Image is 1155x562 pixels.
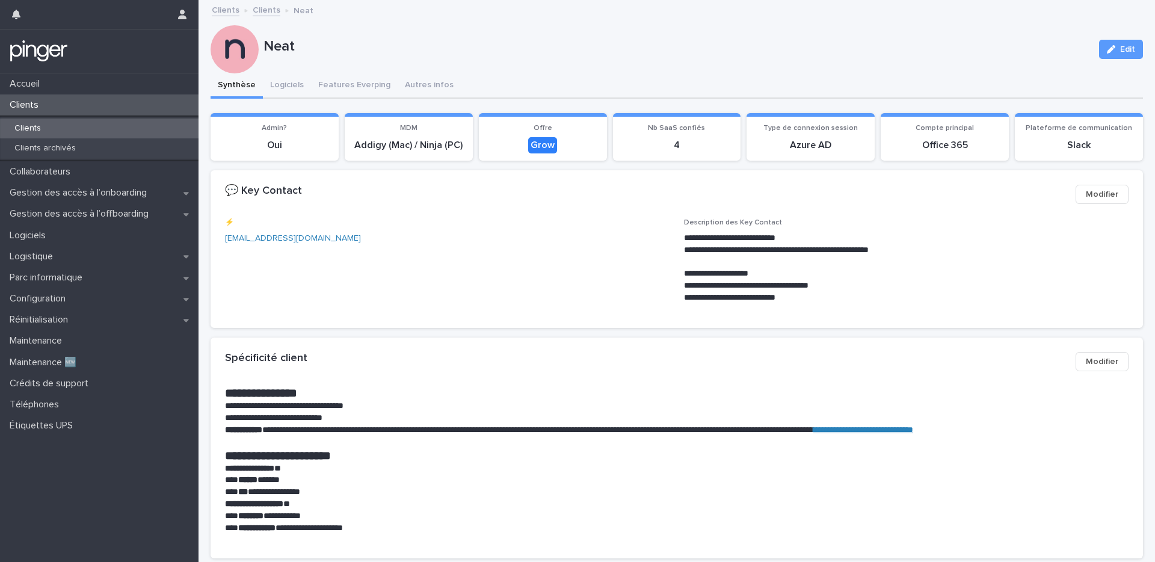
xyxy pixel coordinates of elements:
span: Compte principal [916,125,974,132]
p: Logistique [5,251,63,262]
p: Clients [5,123,51,134]
p: Accueil [5,78,49,90]
p: Azure AD [754,140,867,151]
p: Téléphones [5,399,69,410]
h2: Spécificité client [225,352,307,365]
p: Maintenance [5,335,72,347]
p: Clients [5,99,48,111]
span: Modifier [1086,188,1118,200]
div: Grow [528,137,557,153]
span: ⚡️ [225,219,234,226]
button: Logiciels [263,73,311,99]
span: Edit [1120,45,1135,54]
p: Neat [263,38,1089,55]
p: Crédits de support [5,378,98,389]
span: Offre [534,125,552,132]
button: Edit [1099,40,1143,59]
a: Clients [253,2,280,16]
a: Clients [212,2,239,16]
h2: 💬 Key Contact [225,185,302,198]
p: Gestion des accès à l’offboarding [5,208,158,220]
span: Plateforme de communication [1026,125,1132,132]
button: Modifier [1076,352,1129,371]
span: Admin? [262,125,287,132]
span: Description des Key Contact [684,219,782,226]
p: Parc informatique [5,272,92,283]
button: Features Everping [311,73,398,99]
p: Slack [1022,140,1136,151]
p: Étiquettes UPS [5,420,82,431]
p: Neat [294,3,313,16]
p: Logiciels [5,230,55,241]
a: [EMAIL_ADDRESS][DOMAIN_NAME] [225,234,361,242]
p: Configuration [5,293,75,304]
p: Maintenance 🆕 [5,357,86,368]
span: Modifier [1086,356,1118,368]
button: Autres infos [398,73,461,99]
span: Type de connexion session [763,125,858,132]
button: Modifier [1076,185,1129,204]
p: Collaborateurs [5,166,80,178]
p: Office 365 [888,140,1002,151]
p: Clients archivés [5,143,85,153]
p: Addigy (Mac) / Ninja (PC) [352,140,466,151]
p: Réinitialisation [5,314,78,326]
p: Oui [218,140,331,151]
button: Synthèse [211,73,263,99]
span: MDM [400,125,417,132]
img: mTgBEunGTSyRkCgitkcU [10,39,68,63]
p: Gestion des accès à l’onboarding [5,187,156,199]
span: Nb SaaS confiés [648,125,705,132]
p: 4 [620,140,734,151]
